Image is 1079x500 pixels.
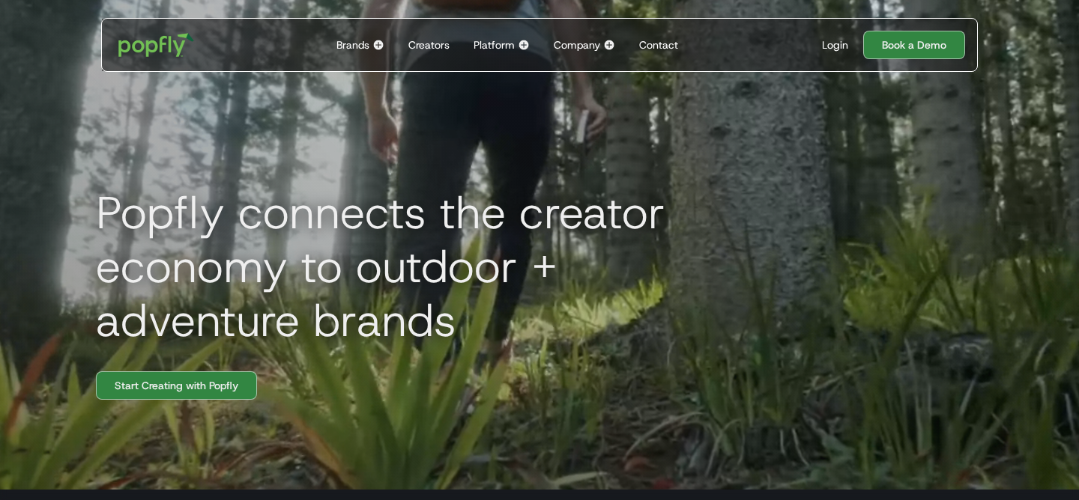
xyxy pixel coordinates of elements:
a: Book a Demo [863,31,965,59]
div: Creators [408,37,450,52]
h1: Popfly connects the creator economy to outdoor + adventure brands [84,186,758,347]
a: Creators [402,19,456,71]
a: home [108,22,205,67]
div: Login [822,37,848,52]
a: Contact [633,19,684,71]
a: Start Creating with Popfly [96,371,257,400]
div: Contact [639,37,678,52]
div: Platform [474,37,515,52]
a: Login [816,37,854,52]
div: Company [554,37,600,52]
div: Brands [336,37,369,52]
